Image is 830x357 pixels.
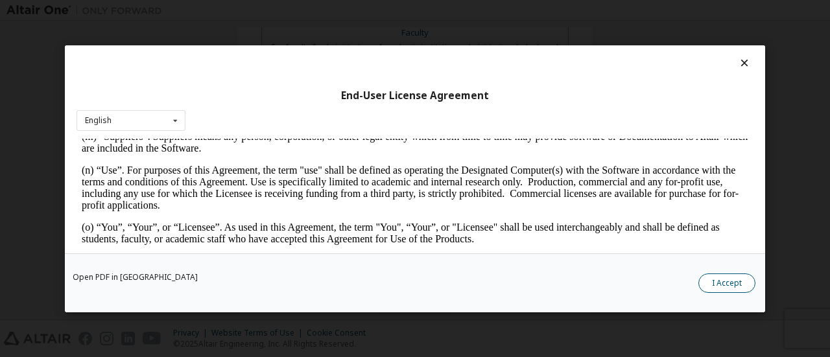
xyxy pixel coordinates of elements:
p: (n) “Use”. For purposes of this Agreement, the term "use" shall be defined as operating the Desig... [5,26,672,73]
div: End-User License Agreement [77,89,753,102]
strong: 2. [5,117,13,128]
p: . During the License Term (as defined below), Licensee is granted a limited, non-exclusive, non-t... [5,117,672,152]
button: I Accept [698,273,755,292]
a: Open PDF in [GEOGRAPHIC_DATA] [73,273,198,281]
div: English [85,117,112,124]
p: (o) “You”, “Your”, or “Licensee”. As used in this Agreement, the term "You", “Your”, or "Licensee... [5,83,672,106]
strong: License Grant [16,117,78,128]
